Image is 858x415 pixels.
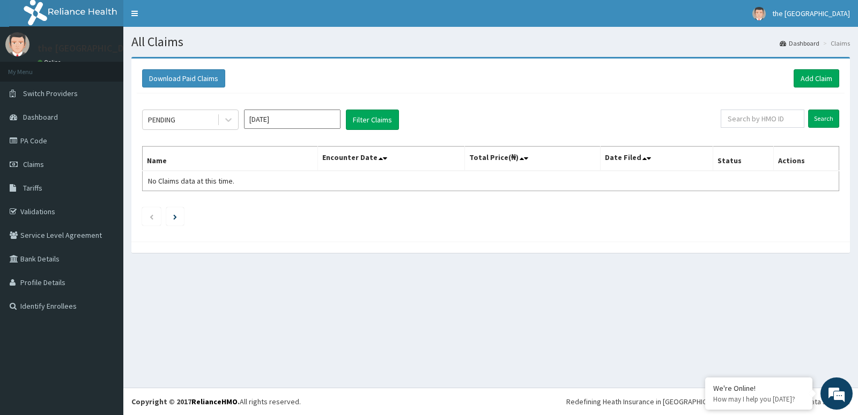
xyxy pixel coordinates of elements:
[318,147,464,171] th: Encounter Date
[23,112,58,122] span: Dashboard
[721,110,805,128] input: Search by HMO ID
[808,110,839,128] input: Search
[820,39,850,48] li: Claims
[131,397,240,406] strong: Copyright © 2017 .
[123,388,858,415] footer: All rights reserved.
[5,32,29,56] img: User Image
[794,69,839,88] a: Add Claim
[713,147,773,171] th: Status
[142,69,225,88] button: Download Paid Claims
[713,395,804,404] p: How may I help you today?
[601,147,713,171] th: Date Filed
[143,147,318,171] th: Name
[148,176,234,186] span: No Claims data at this time.
[752,7,766,20] img: User Image
[464,147,600,171] th: Total Price(₦)
[566,396,850,407] div: Redefining Heath Insurance in [GEOGRAPHIC_DATA] using Telemedicine and Data Science!
[173,212,177,221] a: Next page
[131,35,850,49] h1: All Claims
[23,183,42,193] span: Tariffs
[191,397,238,406] a: RelianceHMO
[780,39,819,48] a: Dashboard
[244,110,341,129] input: Select Month and Year
[23,159,44,169] span: Claims
[773,147,839,171] th: Actions
[713,383,804,393] div: We're Online!
[346,110,399,130] button: Filter Claims
[38,59,63,66] a: Online
[772,9,850,18] span: the [GEOGRAPHIC_DATA]
[38,43,143,53] p: the [GEOGRAPHIC_DATA]
[148,114,175,125] div: PENDING
[149,212,154,221] a: Previous page
[23,89,78,98] span: Switch Providers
